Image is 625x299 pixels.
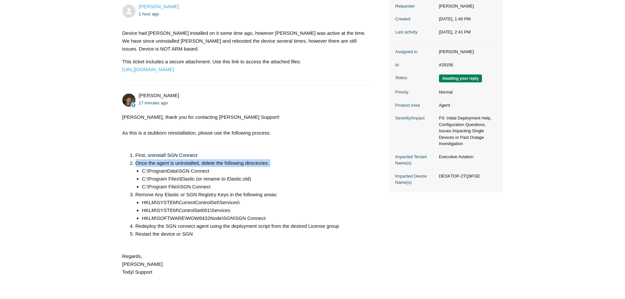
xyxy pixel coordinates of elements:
dd: DESKTOP-2TQ9FGE [436,173,496,180]
li: HKLM\SOFTWARE\WOW6432Node\SGN\SGN Connect [142,214,367,222]
dt: Product Area [395,102,436,109]
li: C:\ProgramData\SGN Connect [142,167,367,175]
span: We are waiting for you to respond [439,75,482,82]
li: Remove Any Elastic or SGN Registry Keys in the following areas: [135,191,367,222]
time: 09/16/2025, 13:40 [139,11,159,16]
li: Restart the device or SGN [135,230,367,238]
dt: Impacted Tenant Name(s) [395,154,436,166]
dd: #28156 [436,62,496,68]
span: Andy Paull [139,93,179,98]
dt: Id [395,62,436,68]
dd: Agent [436,102,496,109]
dt: Priority [395,89,436,96]
dd: Executive Aviation [436,154,496,160]
a: [PERSON_NAME] [139,4,179,9]
dt: Assigned to [395,49,436,55]
li: C:\Program Files\SGN Connect [142,183,367,191]
p: Device had [PERSON_NAME] installed on it some time ago, however [PERSON_NAME] was active at the t... [122,29,367,53]
dt: Impacted Device Name(s) [395,173,436,186]
dd: [PERSON_NAME] [436,3,496,10]
dt: Created [395,16,436,22]
li: First, uninstall SGN Connect [135,151,367,159]
dd: [PERSON_NAME] [436,49,496,55]
dt: Status [395,75,436,81]
time: 09/16/2025, 14:41 [439,30,471,34]
dd: Normal [436,89,496,96]
dt: Requester [395,3,436,10]
li: Once the agent is uninstalled, delete the following directories: [135,159,367,191]
dt: Severity/Impact [395,115,436,121]
time: 09/16/2025, 13:40 [439,16,471,21]
p: This ticket includes a secure attachment. Use this link to access the attached files: [122,58,367,74]
span: Anastasia Campbell [139,4,179,9]
dd: P3: Initial Deployment Help, Configuration Questions, Issues Impacting Single Devices or Past Out... [436,115,496,147]
li: HKLM\SYSTEM\CurrentControlSet\Services\ [142,199,367,206]
time: 09/16/2025, 14:41 [139,100,168,105]
dt: Last activity [395,29,436,35]
li: HKLM\SYSTEM\ControlSet001\Services [142,206,367,214]
li: Redeploy the SGN connect agent using the deployment script from the desired License group [135,222,367,230]
li: C:\Program Files\Elastic (or rename to Elastic.old) [142,175,367,183]
a: [URL][DOMAIN_NAME] [122,67,174,72]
